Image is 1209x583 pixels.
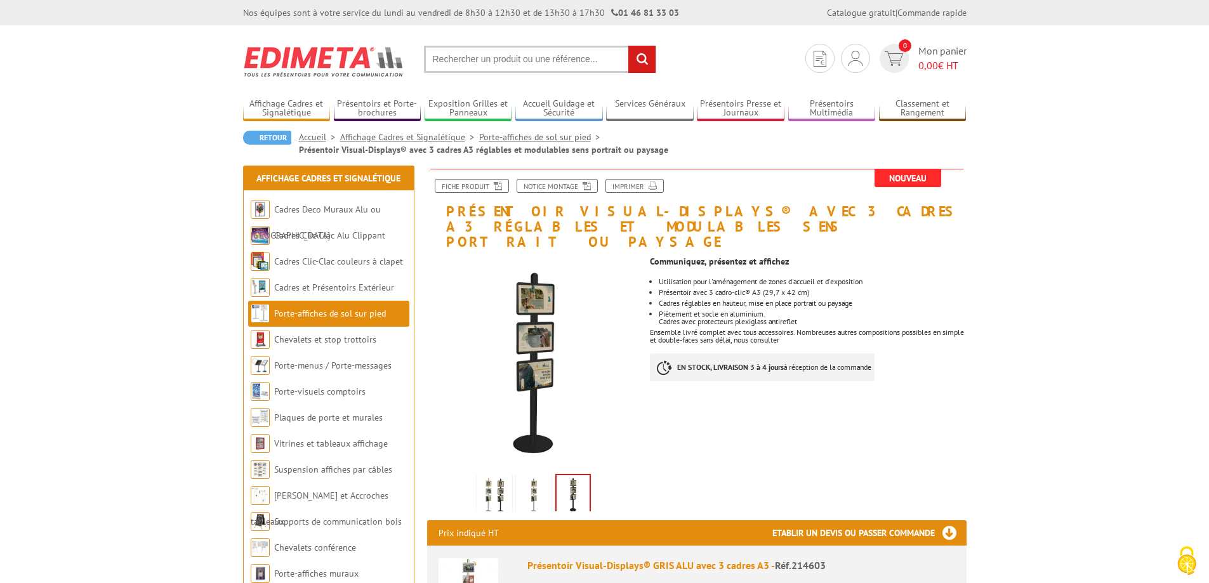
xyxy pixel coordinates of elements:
[885,51,903,66] img: devis rapide
[274,282,394,293] a: Cadres et Présentoirs Extérieur
[251,564,270,583] img: Porte-affiches muraux
[527,558,955,573] div: Présentoir Visual-Displays® GRIS ALU avec 3 cadres A3 -
[605,179,664,193] a: Imprimer
[628,46,656,73] input: rechercher
[243,38,405,85] img: Edimeta
[611,7,679,18] strong: 01 46 81 33 03
[879,98,967,119] a: Classement et Rangement
[650,353,875,381] p: à réception de la commande
[439,520,499,546] p: Prix indiqué HT
[274,568,359,579] a: Porte-affiches muraux
[788,98,876,119] a: Présentoirs Multimédia
[256,173,400,184] a: Affichage Cadres et Signalétique
[418,169,976,250] h1: Présentoir Visual-Displays® avec 3 cadres A3 réglables et modulables sens portrait ou paysage
[918,58,967,73] span: € HT
[251,200,270,219] img: Cadres Deco Muraux Alu ou Bois
[340,131,479,143] a: Affichage Cadres et Signalétique
[557,475,590,514] img: presentoir_visual_displays_avec_3_cadres_a3_reglables_et_modulables_sens_portrait_ou_paysage_2146...
[243,6,679,19] div: Nos équipes sont à votre service du lundi au vendredi de 8h30 à 12h30 et de 13h30 à 17h30
[251,538,270,557] img: Chevalets conférence
[251,486,270,505] img: Cimaises et Accroches tableaux
[1165,540,1209,583] button: Cookies (fenêtre modale)
[876,44,967,73] a: devis rapide 0 Mon panier 0,00€ HT
[659,278,966,285] li: Utilisation pour l'aménagement de zones d'accueil et d'exposition
[427,256,641,470] img: presentoir_visual_displays_avec_3_cadres_a3_reglables_et_modulables_sens_portrait_ou_paysage_2146...
[251,204,381,241] a: Cadres Deco Muraux Alu ou [GEOGRAPHIC_DATA]
[772,520,967,546] h3: Etablir un devis ou passer commande
[274,412,383,423] a: Plaques de porte et murales
[677,362,784,372] strong: EN STOCK, LIVRAISON 3 à 4 jours
[697,98,784,119] a: Présentoirs Presse et Journaux
[274,464,392,475] a: Suspension affiches par câbles
[243,131,291,145] a: Retour
[875,169,941,187] span: Nouveau
[479,476,510,516] img: presentoir_visual_displays_avec_3_cadres_a3_reglables_et_modulables_sens_portrait_ou_paysage_2146...
[827,7,895,18] a: Catalogue gratuit
[274,386,366,397] a: Porte-visuels comptoirs
[650,256,789,267] strong: Communiquez, présentez et affichez
[606,98,694,119] a: Services Généraux
[849,51,862,66] img: devis rapide
[274,334,376,345] a: Chevalets et stop trottoirs
[251,278,270,297] img: Cadres et Présentoirs Extérieur
[659,310,966,325] li: Piètement et socle en aluminium. Cadres avec protecteurs plexiglass antireflet
[251,490,388,527] a: [PERSON_NAME] et Accroches tableaux
[424,46,656,73] input: Rechercher un produit ou une référence...
[274,308,386,319] a: Porte-affiches de sol sur pied
[334,98,421,119] a: Présentoirs et Porte-brochures
[899,39,911,52] span: 0
[243,98,331,119] a: Affichage Cadres et Signalétique
[517,179,598,193] a: Notice Montage
[251,330,270,349] img: Chevalets et stop trottoirs
[519,476,549,516] img: presentoir_visual_displays_avec_3_cadres_a3_reglables_et_modulables_sens_portrait_ou_paysage_2146...
[274,516,402,527] a: Supports de communication bois
[479,131,605,143] a: Porte-affiches de sol sur pied
[435,179,509,193] a: Fiche produit
[918,44,967,73] span: Mon panier
[897,7,967,18] a: Commande rapide
[814,51,826,67] img: devis rapide
[299,131,340,143] a: Accueil
[274,230,385,241] a: Cadres Clic-Clac Alu Clippant
[650,250,975,400] div: Ensemble livré complet avec tous accessoires. Nombreuses autres compositions possibles en simple ...
[659,289,966,296] li: Présentoir avec 3 cadro-clic® A3 (29,7 x 42 cm)
[274,360,392,371] a: Porte-menus / Porte-messages
[515,98,603,119] a: Accueil Guidage et Sécurité
[1171,545,1203,577] img: Cookies (fenêtre modale)
[659,299,966,307] li: Cadres réglables en hauteur, mise en place portrait ou paysage
[251,382,270,401] img: Porte-visuels comptoirs
[251,408,270,427] img: Plaques de porte et murales
[251,304,270,323] img: Porte-affiches de sol sur pied
[274,256,403,267] a: Cadres Clic-Clac couleurs à clapet
[775,559,826,572] span: Réf.214603
[918,59,938,72] span: 0,00
[827,6,967,19] div: |
[274,438,388,449] a: Vitrines et tableaux affichage
[299,143,668,156] li: Présentoir Visual-Displays® avec 3 cadres A3 réglables et modulables sens portrait ou paysage
[425,98,512,119] a: Exposition Grilles et Panneaux
[274,542,356,553] a: Chevalets conférence
[251,434,270,453] img: Vitrines et tableaux affichage
[251,356,270,375] img: Porte-menus / Porte-messages
[251,460,270,479] img: Suspension affiches par câbles
[251,252,270,271] img: Cadres Clic-Clac couleurs à clapet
